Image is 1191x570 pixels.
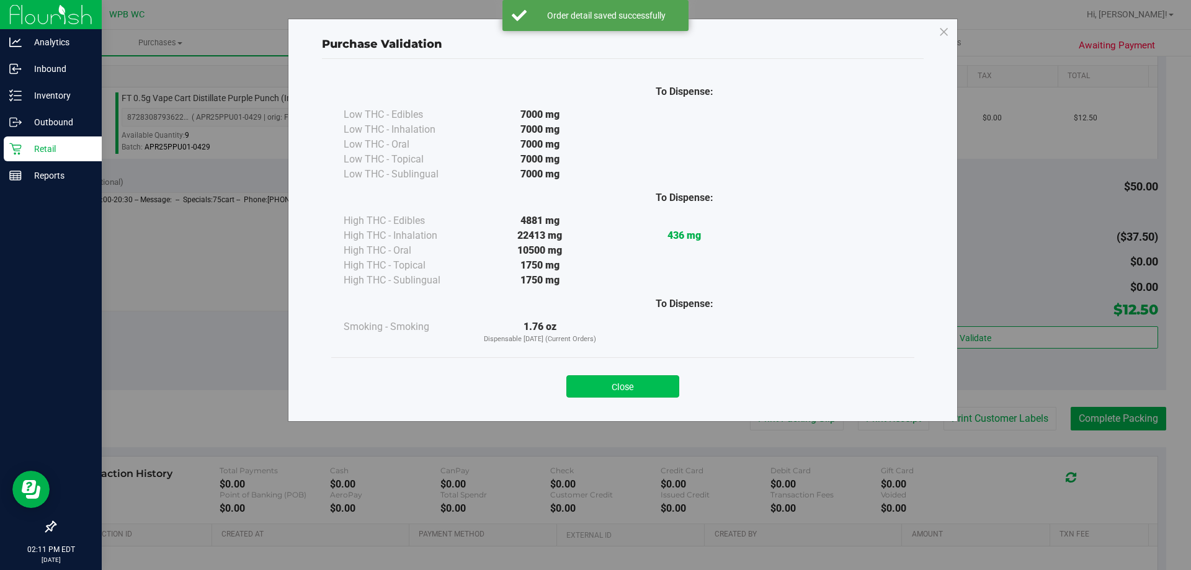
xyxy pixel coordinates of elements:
[468,167,612,182] div: 7000 mg
[468,243,612,258] div: 10500 mg
[344,258,468,273] div: High THC - Topical
[468,273,612,288] div: 1750 mg
[6,544,96,555] p: 02:11 PM EDT
[344,167,468,182] div: Low THC - Sublingual
[22,88,96,103] p: Inventory
[22,168,96,183] p: Reports
[468,258,612,273] div: 1750 mg
[344,152,468,167] div: Low THC - Topical
[12,471,50,508] iframe: Resource center
[468,228,612,243] div: 22413 mg
[612,296,757,311] div: To Dispense:
[9,36,22,48] inline-svg: Analytics
[22,35,96,50] p: Analytics
[344,107,468,122] div: Low THC - Edibles
[344,319,468,334] div: Smoking - Smoking
[566,375,679,398] button: Close
[9,143,22,155] inline-svg: Retail
[468,122,612,137] div: 7000 mg
[22,115,96,130] p: Outbound
[344,228,468,243] div: High THC - Inhalation
[468,107,612,122] div: 7000 mg
[468,137,612,152] div: 7000 mg
[344,137,468,152] div: Low THC - Oral
[468,213,612,228] div: 4881 mg
[344,122,468,137] div: Low THC - Inhalation
[612,190,757,205] div: To Dispense:
[322,37,442,51] span: Purchase Validation
[612,84,757,99] div: To Dispense:
[9,116,22,128] inline-svg: Outbound
[9,63,22,75] inline-svg: Inbound
[22,61,96,76] p: Inbound
[533,9,679,22] div: Order detail saved successfully
[344,273,468,288] div: High THC - Sublingual
[468,334,612,345] p: Dispensable [DATE] (Current Orders)
[468,152,612,167] div: 7000 mg
[468,319,612,345] div: 1.76 oz
[9,89,22,102] inline-svg: Inventory
[6,555,96,564] p: [DATE]
[22,141,96,156] p: Retail
[344,213,468,228] div: High THC - Edibles
[344,243,468,258] div: High THC - Oral
[667,229,701,241] strong: 436 mg
[9,169,22,182] inline-svg: Reports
